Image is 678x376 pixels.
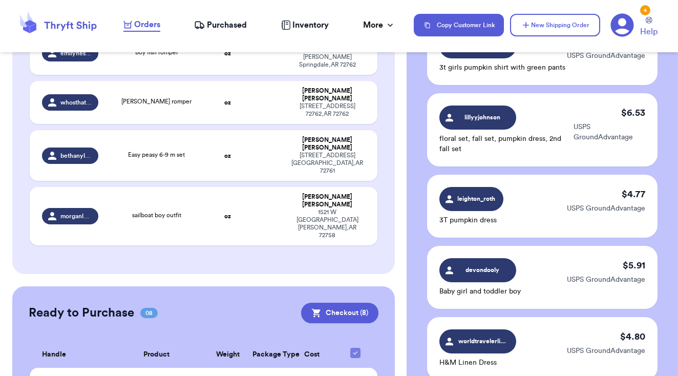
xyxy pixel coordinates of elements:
[42,349,66,360] span: Handle
[290,152,365,175] div: [STREET_ADDRESS] [GEOGRAPHIC_DATA] , AR 72761
[224,50,231,56] strong: oz
[621,106,645,120] p: $ 6.53
[224,213,231,219] strong: oz
[60,212,92,220] span: morganleighblake
[439,62,565,73] p: 3t girls pumpkin shirt with green pants
[290,193,365,208] div: [PERSON_NAME] [PERSON_NAME]
[29,305,134,321] h2: Ready to Purchase
[121,98,192,105] span: [PERSON_NAME] romper
[414,14,504,36] button: Copy Customer Link
[567,275,645,285] p: USPS GroundAdvantage
[290,208,365,239] div: 1521 W [GEOGRAPHIC_DATA] [PERSON_NAME] , AR 72758
[458,265,507,275] span: devondooly
[363,19,395,31] div: More
[60,152,92,160] span: bethanylconley
[567,203,645,214] p: USPS GroundAdvantage
[567,51,645,61] p: USPS GroundAdvantage
[458,337,507,346] span: worldtravelerlittles
[209,342,246,368] th: Weight
[60,49,92,57] span: emilyhesslen
[194,19,247,31] a: Purchased
[439,215,503,225] p: 3T pumpkin dress
[292,19,329,31] span: Inventory
[123,18,160,32] a: Orders
[207,19,247,31] span: Purchased
[640,26,658,38] span: Help
[134,18,160,31] span: Orders
[640,5,650,15] div: 4
[610,13,634,37] a: 4
[290,102,365,118] div: [STREET_ADDRESS] 72762 , AR 72762
[281,19,329,31] a: Inventory
[132,212,181,218] span: sailboat boy outfit
[284,342,340,368] th: Cost
[458,113,507,122] span: lillyyjohnson
[622,187,645,201] p: $ 4.77
[457,194,496,203] span: leighton_roth
[620,329,645,344] p: $ 4.80
[246,342,284,368] th: Package Type
[623,258,645,273] p: $ 5.91
[290,87,365,102] div: [PERSON_NAME] [PERSON_NAME]
[439,358,516,368] p: H&M Linen Dress
[439,134,573,154] p: floral set, fall set, pumpkin dress, 2nd fall set
[510,14,600,36] button: New Shipping Order
[60,98,92,107] span: whosthatgirl1995
[574,122,645,142] p: USPS GroundAdvantage
[439,286,521,297] p: Baby girl and toddler boy
[301,303,378,323] button: Checkout (8)
[135,49,178,55] span: Boy fish romper
[128,152,185,158] span: Easy peasy 6-9 m set
[140,308,158,318] span: 08
[290,136,365,152] div: [PERSON_NAME] [PERSON_NAME]
[224,153,231,159] strong: oz
[290,46,365,69] div: [STREET_ADDRESS][PERSON_NAME] Springdale , AR 72762
[567,346,645,356] p: USPS GroundAdvantage
[104,342,209,368] th: Product
[640,17,658,38] a: Help
[224,99,231,106] strong: oz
